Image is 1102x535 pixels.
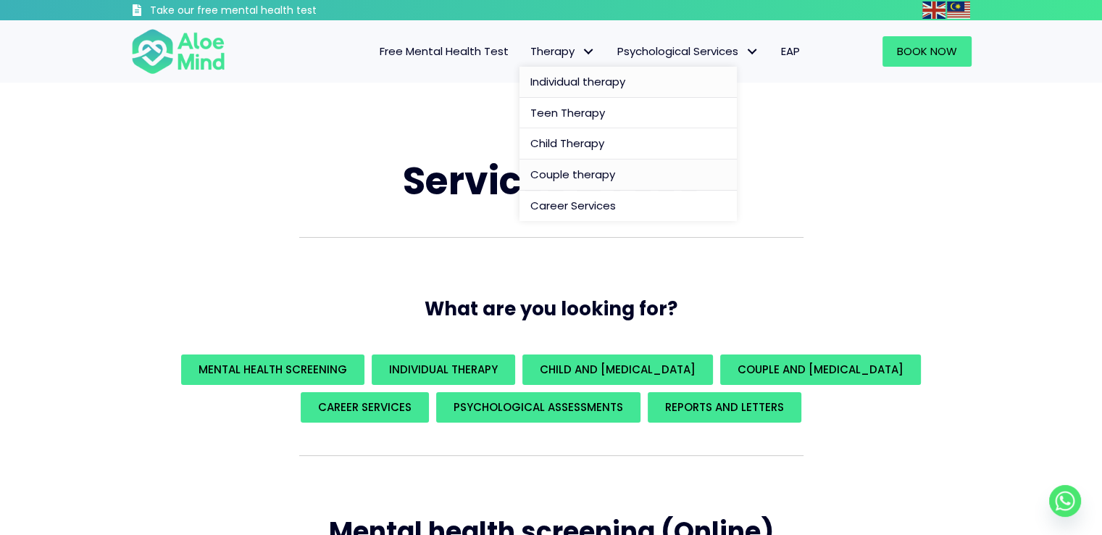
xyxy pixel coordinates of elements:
span: Book Now [897,43,957,59]
span: Psychological Services: submenu [742,41,763,62]
img: Aloe mind Logo [131,28,225,75]
span: Career Services [530,198,616,213]
a: Book Now [882,36,972,67]
span: Child and [MEDICAL_DATA] [540,362,696,377]
a: English [922,1,947,18]
span: Child Therapy [530,136,604,151]
span: Free Mental Health Test [380,43,509,59]
span: Therapy [530,43,596,59]
a: Career Services [301,392,429,423]
span: Therapy: submenu [578,41,599,62]
span: Individual therapy [530,74,625,89]
a: Teen Therapy [519,98,737,129]
nav: Menu [244,36,811,67]
img: ms [947,1,970,19]
a: Whatsapp [1049,485,1081,517]
a: Psychological assessments [436,392,640,423]
span: What are you looking for? [425,296,677,322]
a: Individual therapy [519,67,737,98]
a: Couple and [MEDICAL_DATA] [720,354,921,385]
span: Couple and [MEDICAL_DATA] [738,362,903,377]
a: Free Mental Health Test [369,36,519,67]
a: Child and [MEDICAL_DATA] [522,354,713,385]
span: Services & Fees [403,154,699,207]
a: Take our free mental health test [131,4,394,20]
a: Couple therapy [519,159,737,191]
span: Career Services [318,399,412,415]
a: Psychological ServicesPsychological Services: submenu [606,36,770,67]
span: EAP [781,43,800,59]
a: Child Therapy [519,128,737,159]
h3: Take our free mental health test [150,4,394,18]
a: REPORTS AND LETTERS [648,392,801,423]
span: Teen Therapy [530,105,605,120]
span: REPORTS AND LETTERS [665,399,784,415]
a: Mental Health Screening [181,354,364,385]
span: Couple therapy [530,167,615,182]
a: EAP [770,36,811,67]
div: What are you looking for? [131,351,972,426]
span: Mental Health Screening [199,362,347,377]
a: TherapyTherapy: submenu [519,36,606,67]
a: Individual Therapy [372,354,515,385]
a: Malay [947,1,972,18]
span: Individual Therapy [389,362,498,377]
img: en [922,1,946,19]
a: Career Services [519,191,737,221]
span: Psychological Services [617,43,759,59]
span: Psychological assessments [454,399,623,415]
